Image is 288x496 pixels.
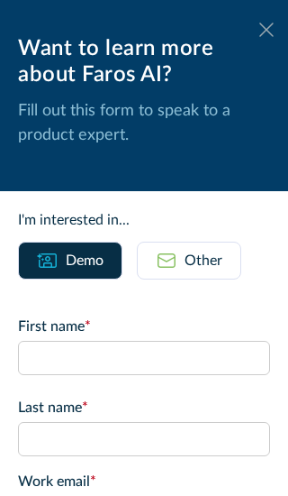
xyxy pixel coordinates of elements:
div: Demo [66,250,103,271]
label: First name [18,316,270,337]
label: Last name [18,397,270,418]
p: Fill out this form to speak to a product expert. [18,99,270,148]
div: Want to learn more about Faros AI? [18,36,270,88]
div: I'm interested in... [18,209,270,231]
label: Work email [18,471,270,492]
div: Other [184,250,222,271]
